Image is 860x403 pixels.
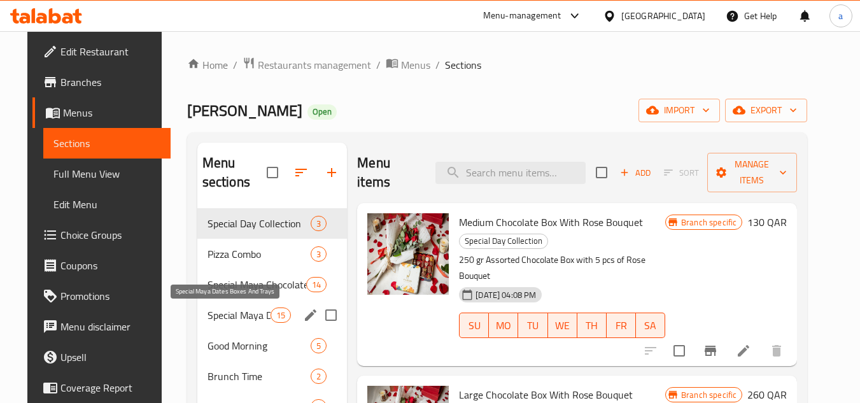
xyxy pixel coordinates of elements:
img: Medium Chocolate Box With Rose Bouquet [367,213,449,295]
button: SA [636,313,665,338]
span: 14 [307,279,326,291]
span: Pizza Combo [208,246,311,262]
a: Edit menu item [736,343,751,358]
span: Branch specific [676,389,742,401]
div: items [311,216,327,231]
span: 15 [271,309,290,322]
button: MO [489,313,518,338]
nav: breadcrumb [187,57,808,73]
span: Edit Restaurant [60,44,161,59]
p: 250 gr Assorted Chocolate Box with 5 pcs of Rose Bouquet [459,252,665,284]
span: TH [582,316,602,335]
span: Menu disclaimer [60,319,161,334]
button: Branch-specific-item [695,336,726,366]
div: Good Morning5 [197,330,348,361]
button: Add section [316,157,347,188]
button: delete [761,336,792,366]
h6: 130 QAR [747,213,787,231]
a: Choice Groups [32,220,171,250]
span: 3 [311,218,326,230]
li: / [435,57,440,73]
div: items [271,308,291,323]
button: export [725,99,807,122]
span: Special Maya Dates Boxes And Trays [208,308,271,323]
span: 3 [311,248,326,260]
a: Branches [32,67,171,97]
button: TU [518,313,547,338]
span: [DATE] 04:08 PM [470,289,541,301]
a: Upsell [32,342,171,372]
span: MO [494,316,513,335]
div: Special Maya Chocolate Boxes And Trays14 [197,269,348,300]
span: Sections [445,57,481,73]
button: SU [459,313,489,338]
input: search [435,162,586,184]
span: Brunch Time [208,369,311,384]
span: Coverage Report [60,380,161,395]
span: Select all sections [259,159,286,186]
span: 2 [311,371,326,383]
h2: Menu sections [202,153,267,192]
div: Open [307,104,337,120]
span: Select section first [656,163,707,183]
a: Coupons [32,250,171,281]
div: Pizza Combo3 [197,239,348,269]
button: edit [301,306,320,325]
a: Menu disclaimer [32,311,171,342]
span: SA [641,316,660,335]
div: Brunch Time2 [197,361,348,392]
span: Full Menu View [53,166,161,181]
span: Branch specific [676,216,742,229]
span: Manage items [717,157,787,188]
span: TU [523,316,542,335]
span: Select to update [666,337,693,364]
span: Select section [588,159,615,186]
span: a [838,9,843,23]
a: Home [187,57,228,73]
a: Restaurants management [243,57,371,73]
div: items [311,369,327,384]
a: Edit Menu [43,189,171,220]
li: / [233,57,237,73]
button: import [638,99,720,122]
span: Edit Menu [53,197,161,212]
a: Menus [386,57,430,73]
div: Special Day Collection [459,234,548,249]
span: export [735,103,797,118]
span: 5 [311,340,326,352]
button: Manage items [707,153,798,192]
button: Add [615,163,656,183]
span: Special Maya Chocolate Boxes And Trays [208,277,306,292]
a: Edit Restaurant [32,36,171,67]
a: Promotions [32,281,171,311]
h2: Menu items [357,153,419,192]
span: FR [612,316,631,335]
span: import [649,103,710,118]
span: SU [465,316,484,335]
span: Branches [60,74,161,90]
span: Add item [615,163,656,183]
div: items [311,338,327,353]
span: Menus [63,105,161,120]
a: Full Menu View [43,159,171,189]
span: WE [553,316,572,335]
span: Good Morning [208,338,311,353]
div: items [311,246,327,262]
span: Open [307,106,337,117]
span: Medium Chocolate Box With Rose Bouquet [459,213,643,232]
span: [PERSON_NAME] [187,96,302,125]
li: / [376,57,381,73]
span: Coupons [60,258,161,273]
button: FR [607,313,636,338]
div: items [306,277,327,292]
span: Special Day Collection [208,216,311,231]
span: Choice Groups [60,227,161,243]
a: Coverage Report [32,372,171,403]
span: Sort sections [286,157,316,188]
span: Menus [401,57,430,73]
